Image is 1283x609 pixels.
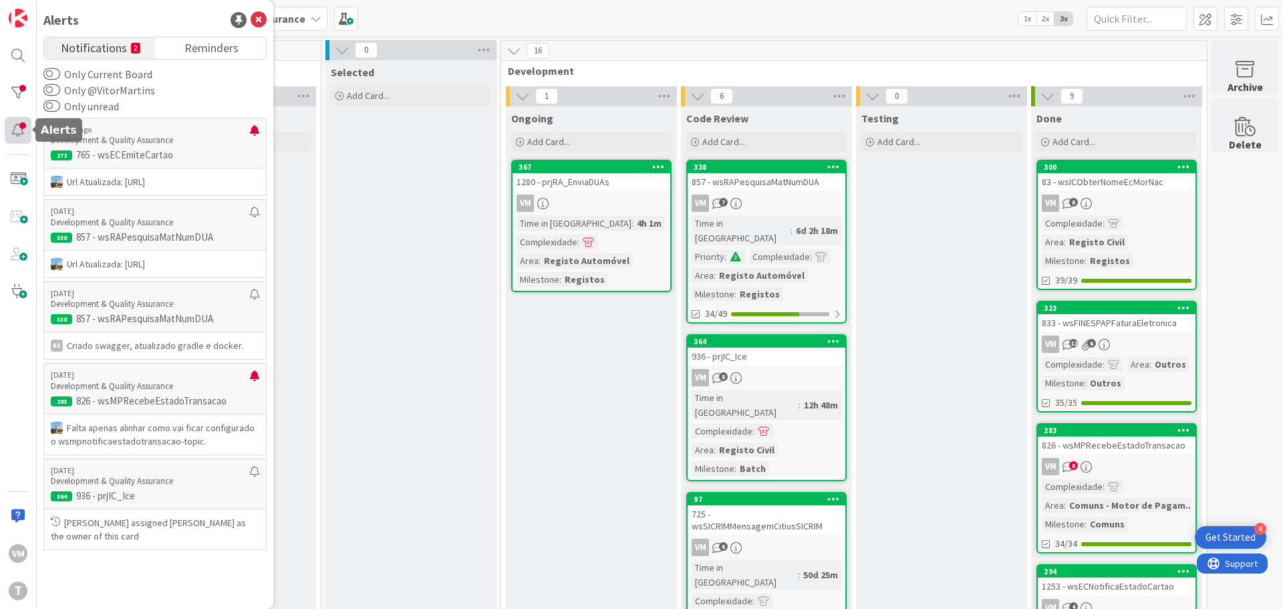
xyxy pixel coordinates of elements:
[686,112,748,125] span: Code Review
[1103,479,1105,494] span: :
[692,249,724,264] div: Priority
[688,195,845,212] div: VM
[1066,498,1197,513] div: Comuns - Motor de Pagam...
[1052,136,1095,148] span: Add Card...
[1087,517,1128,531] div: Comuns
[877,136,920,148] span: Add Card...
[1042,357,1103,372] div: Complexidade
[51,421,259,448] p: Falta apenas alinhar como vai ficar configurado o wsmpnotificaestadotransacao-topic.
[1151,357,1189,372] div: Outros
[43,10,79,30] div: Alerts
[702,136,745,148] span: Add Card...
[1087,7,1187,31] input: Quick Filter...
[1038,424,1195,454] div: 283826 - wsMPRecebeEstadoTransacao
[517,272,559,287] div: Milestone
[511,112,553,125] span: Ongoing
[1103,216,1105,231] span: :
[1038,458,1195,475] div: VM
[1042,498,1064,513] div: Area
[719,542,728,551] span: 6
[51,150,72,160] div: 272
[1036,12,1054,25] span: 2x
[1038,314,1195,332] div: 833 - wsFINESPAPFaturaEletronica
[513,161,670,173] div: 367
[1036,301,1197,412] a: 323833 - wsFINESPAPFaturaEletronicaVMComplexidade:Area:OutrosMilestone:Outros35/35
[43,98,119,114] label: Only unread
[511,160,672,292] a: 3671280 - prjRA_EnviaDUAsVMTime in [GEOGRAPHIC_DATA]:4h 1mComplexidade:Area:Registo AutomóvelMile...
[1087,253,1133,268] div: Registos
[1038,161,1195,173] div: 300
[686,334,847,481] a: 364936 - prjIC_IceVMTime in [GEOGRAPHIC_DATA]:12h 48mComplexidade:Area:Registo CivilMilestone:Batch
[1069,198,1078,207] span: 8
[331,66,374,79] span: Selected
[749,249,810,264] div: Complexidade
[527,136,570,148] span: Add Card...
[1054,12,1073,25] span: 3x
[688,173,845,191] div: 857 - wsRAPesquisaMatNumDUA
[43,118,267,196] a: an hour agoDevelopment & Quality Assurance272765 - wsECEmiteCartaoDGUrl Atualizada: [URL]
[51,289,250,298] p: [DATE]
[51,370,250,380] p: [DATE]
[51,233,72,243] div: 338
[519,162,670,172] div: 367
[692,287,734,301] div: Milestone
[28,2,61,18] span: Support
[1087,339,1096,348] span: 6
[1069,461,1078,470] span: 8
[716,268,808,283] div: Registo Automóvel
[1044,426,1195,435] div: 283
[51,490,259,502] p: 936 - prjIC_Ice
[51,422,63,434] img: DG
[714,268,716,283] span: :
[43,281,267,360] a: [DATE]Development & Quality Assurance338857 - wsRAPesquisaMatNumDUABSCriado swagger, atualizado g...
[1042,458,1059,475] div: VM
[688,493,845,535] div: 97725 - wsSICRIMMensagemCitiusSICRIM
[793,223,841,238] div: 6d 2h 18m
[51,313,259,325] p: 857 - wsRAPesquisaMatNumDUA
[51,176,63,188] img: DG
[51,314,72,324] div: 338
[51,395,259,407] p: 826 - wsMPRecebeEstadoTransacao
[51,258,63,270] img: DG
[752,594,754,608] span: :
[1042,479,1103,494] div: Complexidade
[184,37,239,56] span: Reminders
[791,223,793,238] span: :
[861,112,899,125] span: Testing
[1038,566,1195,578] div: 294
[51,207,250,216] p: [DATE]
[1042,336,1059,353] div: VM
[43,68,60,81] button: Only Current Board
[1038,302,1195,332] div: 323833 - wsFINESPAPFaturaEletronica
[692,216,791,245] div: Time in [GEOGRAPHIC_DATA]
[51,257,259,271] p: Url Atualizada: [URL]
[1042,253,1085,268] div: Milestone
[527,43,549,59] span: 16
[694,162,845,172] div: 338
[51,134,250,146] p: Development & Quality Assurance
[798,568,800,582] span: :
[1036,160,1197,290] a: 30083 - wsICObterNomeEcMorNacVMComplexidade:Area:Registo CivilMilestone:Registos39/39
[513,161,670,191] div: 3671280 - prjRA_EnviaDUAs
[51,340,63,352] div: BS
[131,43,140,53] small: 2
[61,37,127,56] span: Notifications
[559,272,561,287] span: :
[517,195,534,212] div: VM
[710,88,733,104] span: 6
[688,161,845,191] div: 338857 - wsRAPesquisaMatNumDUA
[539,253,541,268] span: :
[41,124,77,136] h5: Alerts
[1038,437,1195,454] div: 826 - wsMPRecebeEstadoTransacao
[692,443,714,457] div: Area
[355,42,378,58] span: 0
[43,363,267,455] a: [DATE]Development & Quality Assurance283826 - wsMPRecebeEstadoTransacaoDGFalta apenas alinhar com...
[1069,339,1078,348] span: 12
[752,424,754,439] span: :
[43,100,60,113] button: Only unread
[51,231,259,243] p: 857 - wsRAPesquisaMatNumDUA
[1228,79,1263,95] div: Archive
[688,505,845,535] div: 725 - wsSICRIMMensagemCitiusSICRIM
[1127,357,1149,372] div: Area
[1044,303,1195,313] div: 323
